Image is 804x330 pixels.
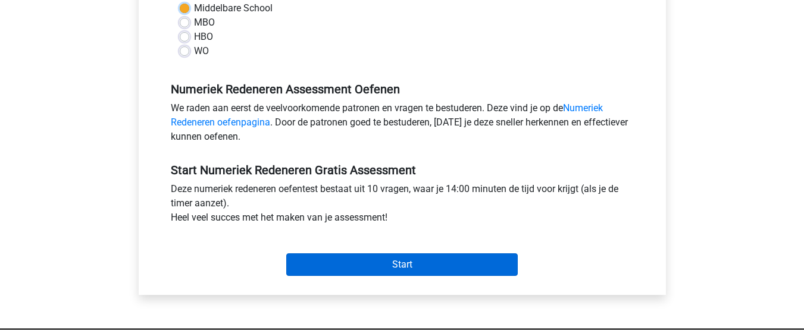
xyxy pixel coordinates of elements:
label: WO [194,44,209,58]
div: Deze numeriek redeneren oefentest bestaat uit 10 vragen, waar je 14:00 minuten de tijd voor krijg... [162,182,643,230]
a: Numeriek Redeneren oefenpagina [171,102,603,128]
label: MBO [194,15,215,30]
h5: Start Numeriek Redeneren Gratis Assessment [171,163,634,177]
h5: Numeriek Redeneren Assessment Oefenen [171,82,634,96]
label: Middelbare School [194,1,273,15]
input: Start [286,253,518,276]
div: We raden aan eerst de veelvoorkomende patronen en vragen te bestuderen. Deze vind je op de . Door... [162,101,643,149]
label: HBO [194,30,213,44]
